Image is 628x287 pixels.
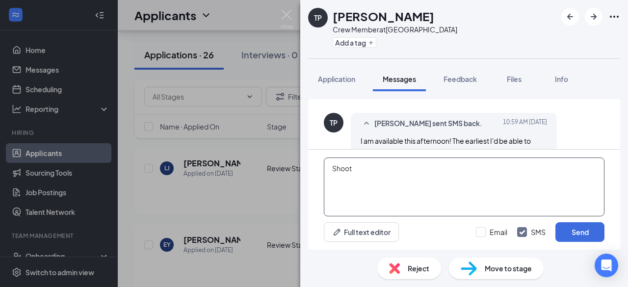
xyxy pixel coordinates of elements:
span: I am available this afternoon! The earliest I'd be able to meet with him would be 6:00. [361,136,531,156]
div: TP [330,118,338,128]
div: Crew Member at [GEOGRAPHIC_DATA] [333,25,457,34]
svg: SmallChevronUp [361,118,372,130]
span: Move to stage [485,263,532,274]
span: Files [507,75,522,83]
svg: Pen [332,227,342,237]
svg: ArrowRight [588,11,600,23]
button: PlusAdd a tag [333,37,376,48]
svg: Plus [368,40,374,46]
button: ArrowLeftNew [561,8,579,26]
span: Application [318,75,355,83]
div: TP [314,13,322,23]
span: Reject [408,263,429,274]
button: Full text editorPen [324,222,399,242]
svg: ArrowLeftNew [564,11,576,23]
span: Feedback [444,75,477,83]
button: ArrowRight [585,8,602,26]
svg: Ellipses [608,11,620,23]
span: Info [555,75,568,83]
div: Open Intercom Messenger [595,254,618,277]
span: Messages [383,75,416,83]
h1: [PERSON_NAME] [333,8,434,25]
span: [DATE] 10:59 AM [503,118,547,130]
span: [PERSON_NAME] sent SMS back. [374,118,482,130]
button: Send [555,222,604,242]
textarea: Shoo [324,157,604,216]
